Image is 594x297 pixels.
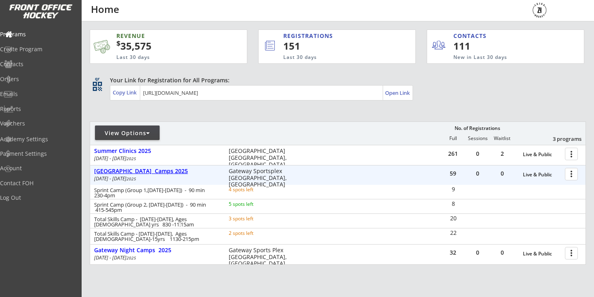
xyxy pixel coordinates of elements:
div: 8 [441,201,465,207]
div: [GEOGRAPHIC_DATA] Camps 2025 [94,168,220,175]
div: Live & Public [523,251,561,257]
div: 3 programs [539,135,581,142]
div: Last 30 days [283,54,382,61]
div: Gateway Sports Plex [GEOGRAPHIC_DATA], [GEOGRAPHIC_DATA] [229,247,292,267]
div: 0 [490,171,514,176]
a: Open Link [385,87,411,98]
button: more_vert [565,247,578,259]
div: 151 [283,39,388,53]
div: Your Link for Registration for All Programs: [110,76,561,84]
div: 5 spots left [229,202,281,207]
div: [DATE] - [DATE] [94,156,218,161]
div: 4 spots left [229,187,281,192]
div: 261 [441,151,465,157]
div: 0 [490,250,514,255]
div: Open Link [385,90,411,96]
div: [DATE] - [DATE] [94,176,218,181]
div: Copy Link [113,89,138,96]
button: qr_code [91,80,103,92]
div: Waitlist [490,136,514,141]
div: Live & Public [523,172,561,178]
div: 2 spots left [229,231,281,236]
div: Sessions [466,136,490,141]
div: 32 [441,250,465,255]
div: No. of Registrations [452,125,502,131]
div: Sprint Camp (Group 2, [DATE]-[DATE]) - 90 min 415-545pm [94,202,218,213]
button: more_vert [565,168,578,180]
div: Sprint Camp (Group 1,[DATE]-[DATE]) - 90 min 230-4pm [94,188,218,198]
div: 22 [441,230,465,236]
div: Full [441,136,465,141]
em: 2025 [126,176,136,182]
div: View Options [95,129,160,137]
div: Last 30 days [116,54,209,61]
div: Gateway Sportsplex [GEOGRAPHIC_DATA], [GEOGRAPHIC_DATA] [229,168,292,188]
div: REVENUE [116,32,209,40]
div: 20 [441,215,465,221]
div: 59 [441,171,465,176]
div: 0 [466,250,490,255]
div: 0 [466,151,490,157]
div: 0 [466,171,490,176]
button: more_vert [565,148,578,160]
div: CONTACTS [453,32,490,40]
em: 2025 [126,255,136,261]
div: 3 spots left [229,216,281,221]
div: qr [92,76,102,82]
div: Live & Public [523,152,561,157]
em: 2025 [126,156,136,161]
sup: $ [116,38,120,48]
div: 111 [453,39,503,53]
div: 9 [441,186,465,192]
div: REGISTRATIONS [283,32,379,40]
div: Total Skills Camp - [DATE]-[DATE], Ages [DEMOGRAPHIC_DATA]-15yrs 1130-215pm [94,231,218,242]
div: [DATE] - [DATE] [94,255,218,260]
div: Summer Clinics 2025 [94,148,220,155]
div: 35,575 [116,39,221,53]
div: [GEOGRAPHIC_DATA] [GEOGRAPHIC_DATA], [GEOGRAPHIC_DATA] [229,148,292,168]
div: Gateway Night Camps 2025 [94,247,220,254]
div: Total Skills Camp - [DATE]-[DATE], Ages [DEMOGRAPHIC_DATA] yrs 830 -11:15am [94,217,218,227]
div: 2 [490,151,514,157]
div: New in Last 30 days [453,54,546,61]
